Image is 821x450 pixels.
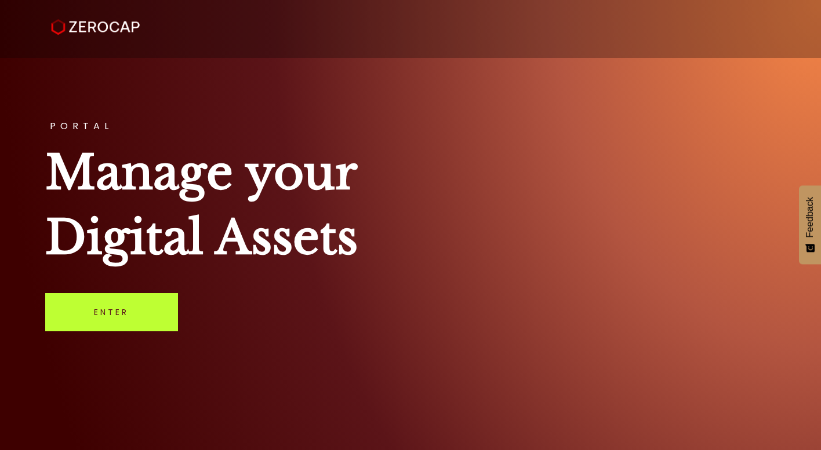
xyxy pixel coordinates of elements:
[799,185,821,264] button: Feedback - Show survey
[45,122,776,131] h3: PORTAL
[45,140,776,270] h1: Manage your Digital Assets
[45,293,178,331] a: Enter
[805,197,815,237] span: Feedback
[51,19,140,35] img: ZeroCap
